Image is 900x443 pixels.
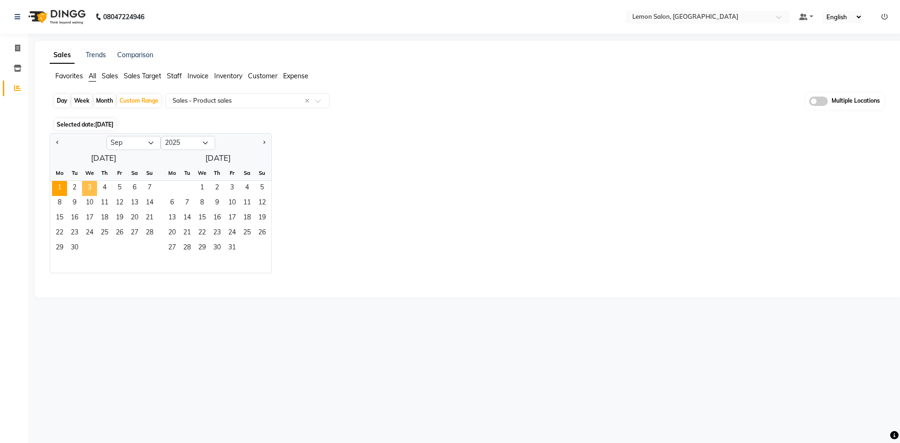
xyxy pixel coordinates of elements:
div: Tuesday, September 16, 2025 [67,211,82,226]
span: 13 [127,196,142,211]
span: 9 [210,196,225,211]
span: 11 [97,196,112,211]
span: 11 [240,196,255,211]
div: Week [72,94,92,107]
span: 4 [240,181,255,196]
span: 28 [180,241,195,256]
span: 19 [255,211,270,226]
span: 20 [165,226,180,241]
span: Sales [102,72,118,80]
div: Thursday, October 30, 2025 [210,241,225,256]
span: 2 [67,181,82,196]
div: Sunday, September 7, 2025 [142,181,157,196]
span: 24 [82,226,97,241]
div: Friday, October 3, 2025 [225,181,240,196]
div: Fr [225,165,240,180]
span: 12 [112,196,127,211]
span: Multiple Locations [832,97,880,106]
img: logo [24,4,88,30]
span: Customer [248,72,277,80]
div: Saturday, September 20, 2025 [127,211,142,226]
div: Wednesday, September 17, 2025 [82,211,97,226]
span: 25 [240,226,255,241]
span: 8 [195,196,210,211]
span: 31 [225,241,240,256]
div: Saturday, September 27, 2025 [127,226,142,241]
div: Wednesday, September 3, 2025 [82,181,97,196]
div: Monday, September 8, 2025 [52,196,67,211]
span: 1 [52,181,67,196]
a: Trends [86,51,106,59]
select: Select month [106,136,161,150]
div: Thursday, September 25, 2025 [97,226,112,241]
div: Monday, October 13, 2025 [165,211,180,226]
div: Sunday, September 21, 2025 [142,211,157,226]
div: Tuesday, September 9, 2025 [67,196,82,211]
span: Expense [283,72,308,80]
div: Tuesday, October 14, 2025 [180,211,195,226]
div: Wednesday, October 29, 2025 [195,241,210,256]
div: Friday, October 31, 2025 [225,241,240,256]
div: Tu [67,165,82,180]
span: Inventory [214,72,242,80]
div: Friday, October 24, 2025 [225,226,240,241]
div: Mo [52,165,67,180]
span: 27 [127,226,142,241]
div: Saturday, October 4, 2025 [240,181,255,196]
span: [DATE] [95,121,113,128]
div: Thursday, September 4, 2025 [97,181,112,196]
span: 30 [67,241,82,256]
span: 29 [195,241,210,256]
div: Wednesday, October 1, 2025 [195,181,210,196]
div: We [195,165,210,180]
span: Favorites [55,72,83,80]
div: Su [255,165,270,180]
div: Monday, October 27, 2025 [165,241,180,256]
span: 14 [142,196,157,211]
span: 20 [127,211,142,226]
div: Thursday, September 18, 2025 [97,211,112,226]
div: Sunday, October 19, 2025 [255,211,270,226]
a: Comparison [117,51,153,59]
div: Wednesday, October 15, 2025 [195,211,210,226]
span: Invoice [187,72,209,80]
span: All [89,72,96,80]
div: Tuesday, October 28, 2025 [180,241,195,256]
span: 10 [82,196,97,211]
span: 14 [180,211,195,226]
div: Day [54,94,70,107]
div: Thursday, October 23, 2025 [210,226,225,241]
button: Next month [260,135,268,150]
div: Th [97,165,112,180]
b: 08047224946 [103,4,144,30]
div: Monday, September 1, 2025 [52,181,67,196]
div: Saturday, September 13, 2025 [127,196,142,211]
span: 8 [52,196,67,211]
div: Friday, September 5, 2025 [112,181,127,196]
select: Select year [161,136,215,150]
div: Sunday, September 28, 2025 [142,226,157,241]
div: We [82,165,97,180]
div: Th [210,165,225,180]
div: Friday, October 10, 2025 [225,196,240,211]
span: 21 [142,211,157,226]
div: Saturday, October 11, 2025 [240,196,255,211]
div: Tuesday, October 21, 2025 [180,226,195,241]
div: Tuesday, October 7, 2025 [180,196,195,211]
div: Monday, September 22, 2025 [52,226,67,241]
div: Monday, September 29, 2025 [52,241,67,256]
div: Sunday, October 26, 2025 [255,226,270,241]
span: 25 [97,226,112,241]
span: 30 [210,241,225,256]
div: Wednesday, September 10, 2025 [82,196,97,211]
div: Friday, October 17, 2025 [225,211,240,226]
span: 18 [240,211,255,226]
span: 6 [127,181,142,196]
a: Sales [50,47,75,64]
span: 6 [165,196,180,211]
span: 16 [67,211,82,226]
div: Sunday, October 12, 2025 [255,196,270,211]
span: 23 [67,226,82,241]
div: Thursday, October 16, 2025 [210,211,225,226]
span: Sales Target [124,72,161,80]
